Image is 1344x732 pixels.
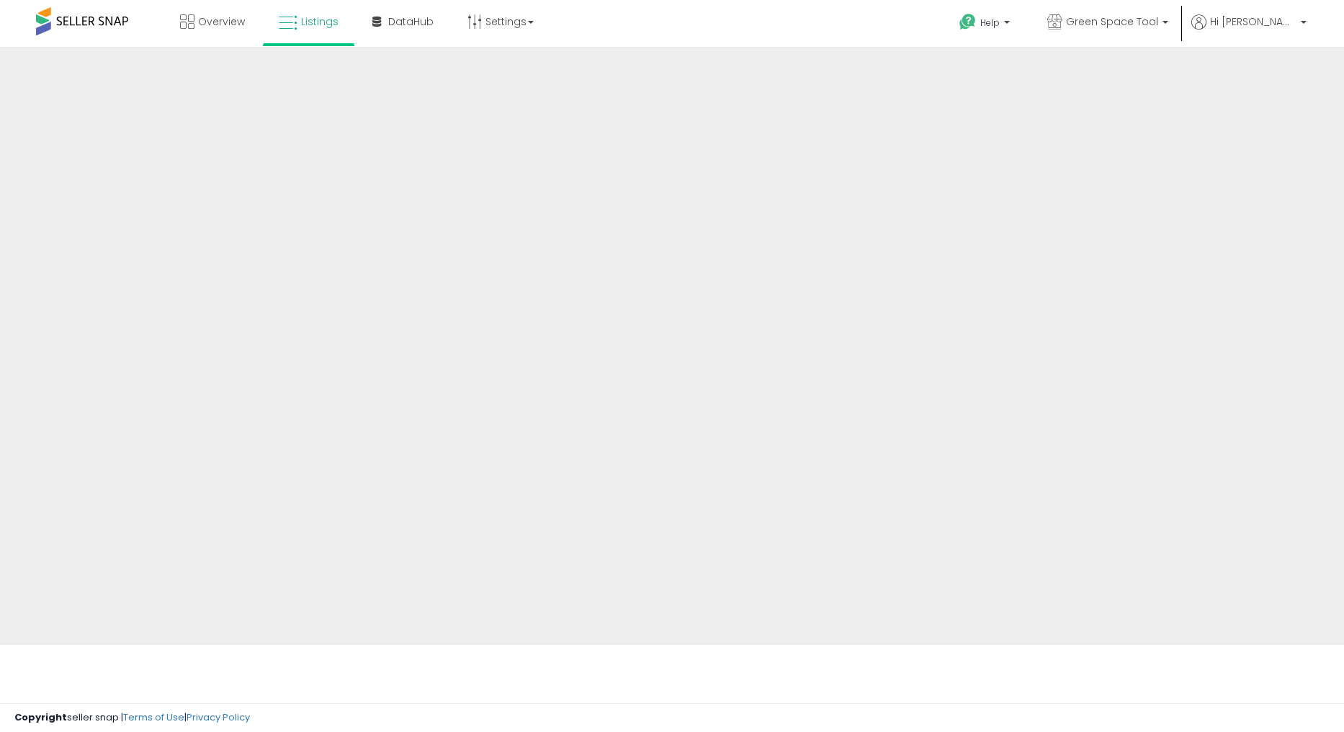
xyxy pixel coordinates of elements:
[1066,14,1158,29] span: Green Space Tool
[301,14,339,29] span: Listings
[1191,14,1307,47] a: Hi [PERSON_NAME]
[198,14,245,29] span: Overview
[959,13,977,31] i: Get Help
[948,2,1024,47] a: Help
[388,14,434,29] span: DataHub
[980,17,1000,29] span: Help
[1210,14,1296,29] span: Hi [PERSON_NAME]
